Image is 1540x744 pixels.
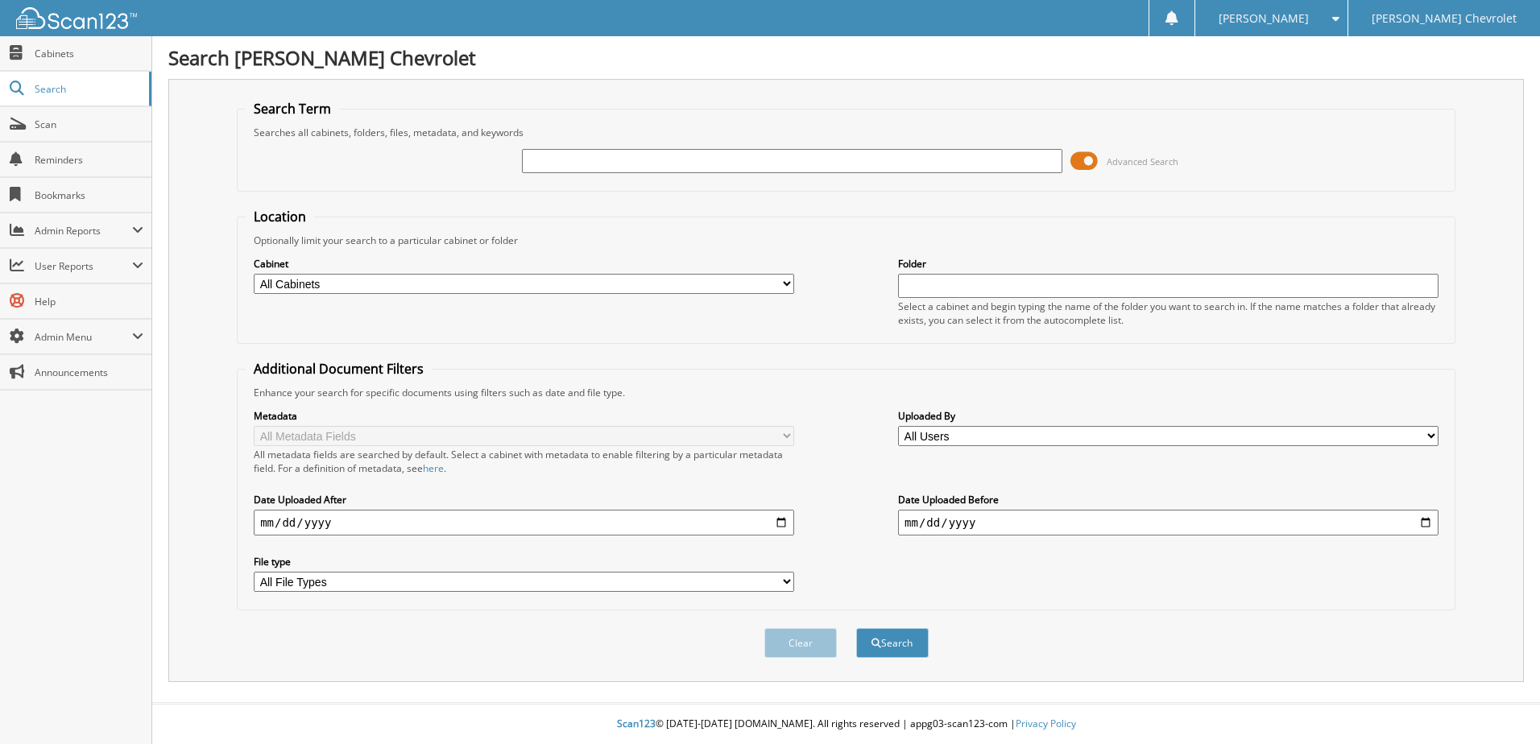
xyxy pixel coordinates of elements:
input: end [898,510,1439,535]
legend: Search Term [246,100,339,118]
span: [PERSON_NAME] [1219,14,1309,23]
span: Bookmarks [35,188,143,202]
span: Help [35,295,143,308]
a: here [423,461,444,475]
legend: Additional Document Filters [246,360,432,378]
span: Reminders [35,153,143,167]
div: Optionally limit your search to a particular cabinet or folder [246,234,1447,247]
img: scan123-logo-white.svg [16,7,137,29]
span: Scan [35,118,143,131]
div: All metadata fields are searched by default. Select a cabinet with metadata to enable filtering b... [254,448,794,475]
div: Enhance your search for specific documents using filters such as date and file type. [246,386,1447,399]
label: Folder [898,257,1439,271]
span: [PERSON_NAME] Chevrolet [1372,14,1517,23]
label: File type [254,555,794,568]
h1: Search [PERSON_NAME] Chevrolet [168,44,1524,71]
span: User Reports [35,259,132,273]
label: Uploaded By [898,409,1439,423]
label: Date Uploaded Before [898,493,1439,506]
span: Search [35,82,141,96]
button: Clear [764,628,837,658]
legend: Location [246,208,314,225]
label: Cabinet [254,257,794,271]
span: Advanced Search [1107,155,1178,167]
label: Date Uploaded After [254,493,794,506]
span: Scan123 [617,717,656,730]
span: Admin Menu [35,330,132,344]
span: Announcements [35,366,143,379]
input: start [254,510,794,535]
a: Privacy Policy [1016,717,1076,730]
button: Search [856,628,929,658]
span: Cabinets [35,47,143,60]
div: Searches all cabinets, folders, files, metadata, and keywords [246,126,1447,139]
div: © [DATE]-[DATE] [DOMAIN_NAME]. All rights reserved | appg03-scan123-com | [152,705,1540,744]
span: Admin Reports [35,224,132,238]
label: Metadata [254,409,794,423]
div: Select a cabinet and begin typing the name of the folder you want to search in. If the name match... [898,300,1439,327]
